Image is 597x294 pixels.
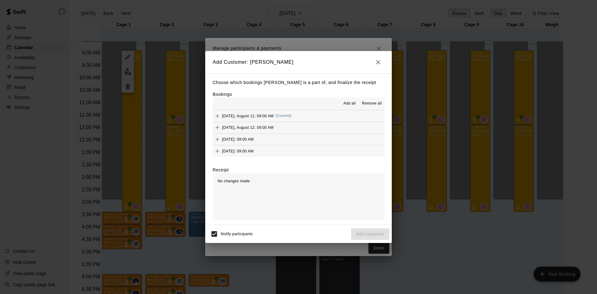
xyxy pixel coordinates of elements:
button: Add[DATE]: 09:00 AM [213,134,384,145]
span: Add [213,148,222,153]
span: Add [213,113,222,118]
button: Remove all [359,99,384,109]
span: [DATE], August 11: 09:00 AM [222,114,274,118]
span: Add all [343,100,356,107]
button: Add[DATE], August 11: 09:00 AM(Current) [213,110,384,122]
span: [DATE], August 12: 09:00 AM [222,125,274,130]
span: Add [213,137,222,141]
span: [DATE]: 09:00 AM [222,149,254,153]
label: Receipt [213,167,229,173]
span: Add [213,125,222,130]
label: Bookings [213,92,232,97]
span: (Current) [275,114,292,118]
p: Choose which bookings [PERSON_NAME] is a part of, and finalize the receipt [213,79,384,86]
span: No changes made [218,179,250,183]
button: Add[DATE], August 12: 09:00 AM [213,122,384,133]
button: Add all [340,99,359,109]
button: Add[DATE]: 09:00 AM [213,145,384,157]
span: Notify participants [221,232,253,236]
span: Remove all [362,100,382,107]
h2: Add Customer: [PERSON_NAME] [205,51,392,73]
span: [DATE]: 09:00 AM [222,137,254,141]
